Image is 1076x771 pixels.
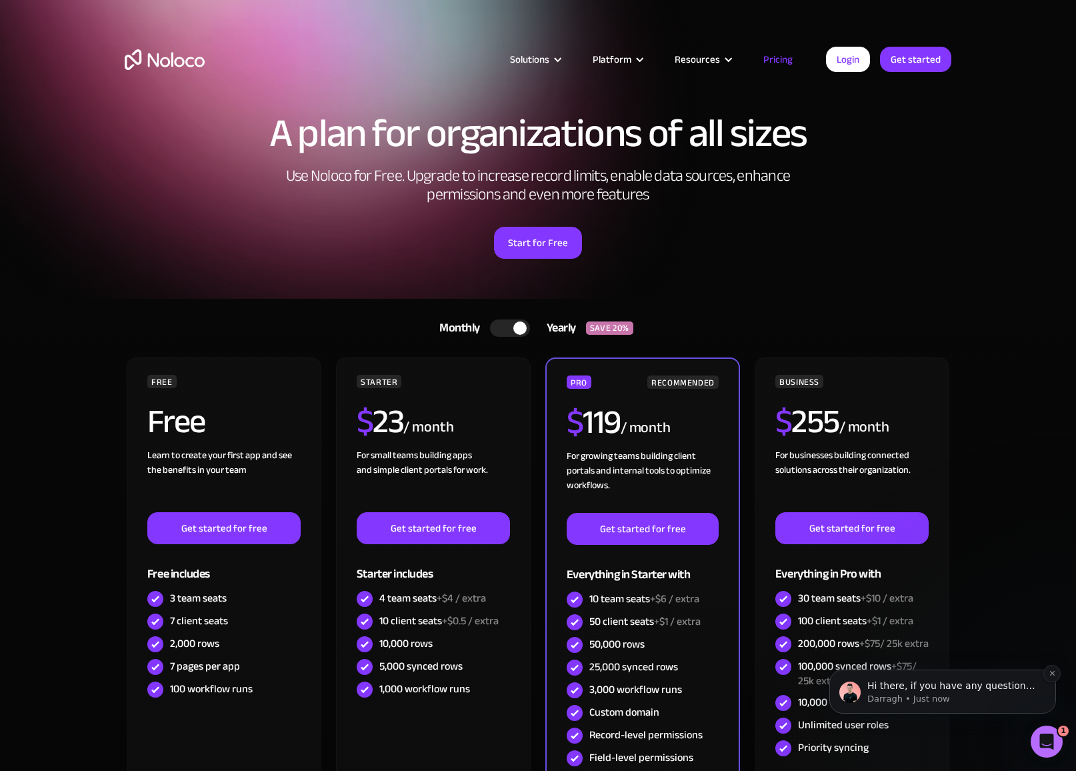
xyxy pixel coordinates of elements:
a: Get started for free [567,513,719,545]
div: 50 client seats [589,614,701,629]
span: $ [775,390,792,453]
div: 10 client seats [379,614,499,628]
div: Unlimited user roles [798,718,889,732]
div: Priority syncing [798,740,869,755]
div: STARTER [357,375,401,388]
span: +$4 / extra [437,588,486,608]
a: Login [826,47,870,72]
h2: 255 [775,405,839,438]
div: / month [621,418,671,439]
h1: A plan for organizations of all sizes [125,113,951,153]
span: +$0.5 / extra [442,611,499,631]
div: For small teams building apps and simple client portals for work. ‍ [357,448,510,512]
a: Get started [880,47,951,72]
div: 7 pages per app [170,659,240,674]
span: +$1 / extra [654,612,701,632]
div: Record-level permissions [589,728,703,742]
div: PRO [567,375,591,389]
div: Monthly [423,318,490,338]
div: Everything in Starter with [567,545,719,588]
div: 10,000 rows [379,636,433,651]
p: Message from Darragh, sent Just now [58,107,230,119]
div: Solutions [510,51,549,68]
div: 4 team seats [379,591,486,606]
div: 100 client seats [798,614,913,628]
h2: 119 [567,406,621,439]
div: 3 team seats [170,591,227,606]
div: 100,000 synced rows [798,659,929,688]
div: SAVE 20% [586,321,633,335]
a: home [125,49,205,70]
div: BUSINESS [775,375,823,388]
div: Yearly [530,318,586,338]
div: Everything in Pro with [775,544,929,588]
button: Dismiss notification [234,79,251,97]
div: 5,000 synced rows [379,659,463,674]
div: Free includes [147,544,301,588]
div: RECOMMENDED [647,375,719,389]
span: +$6 / extra [650,589,699,609]
div: / month [403,417,453,438]
div: / month [839,417,889,438]
a: Get started for free [357,512,510,544]
a: Get started for free [775,512,929,544]
div: Starter includes [357,544,510,588]
div: Platform [593,51,631,68]
div: 1,000 workflow runs [379,682,470,696]
p: Hi there, if you have any questions about our pricing, just let us know! [GEOGRAPHIC_DATA] [58,94,230,107]
div: message notification from Darragh, Just now. Hi there, if you have any questions about our pricin... [20,84,247,128]
div: Platform [576,51,658,68]
div: 200,000 rows [798,636,929,651]
div: 3,000 workflow runs [589,682,682,697]
div: Solutions [493,51,576,68]
div: 7 client seats [170,614,228,628]
a: Start for Free [494,227,582,259]
div: 100 workflow runs [170,682,253,696]
div: Field-level permissions [589,750,693,765]
span: 1 [1058,726,1069,736]
div: 30 team seats [798,591,913,606]
div: 50,000 rows [589,637,645,652]
div: Resources [675,51,720,68]
div: 10,000 workflow runs [798,695,895,710]
a: Pricing [747,51,809,68]
div: For growing teams building client portals and internal tools to optimize workflows. [567,449,719,513]
h2: Use Noloco for Free. Upgrade to increase record limits, enable data sources, enhance permissions ... [271,167,805,204]
h2: 23 [357,405,404,438]
div: 2,000 rows [170,636,219,651]
span: $ [567,391,583,454]
img: Profile image for Darragh [30,96,51,117]
div: Custom domain [589,705,659,720]
span: $ [357,390,373,453]
div: FREE [147,375,177,388]
iframe: Intercom live chat [1031,726,1063,758]
div: 25,000 synced rows [589,660,678,674]
div: For businesses building connected solutions across their organization. ‍ [775,448,929,512]
h2: Free [147,405,205,438]
iframe: Intercom notifications message [809,586,1076,735]
a: Get started for free [147,512,301,544]
div: 10 team seats [589,592,699,606]
span: +$75/ 25k extra [798,656,917,691]
div: Resources [658,51,747,68]
div: Learn to create your first app and see the benefits in your team ‍ [147,448,301,512]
